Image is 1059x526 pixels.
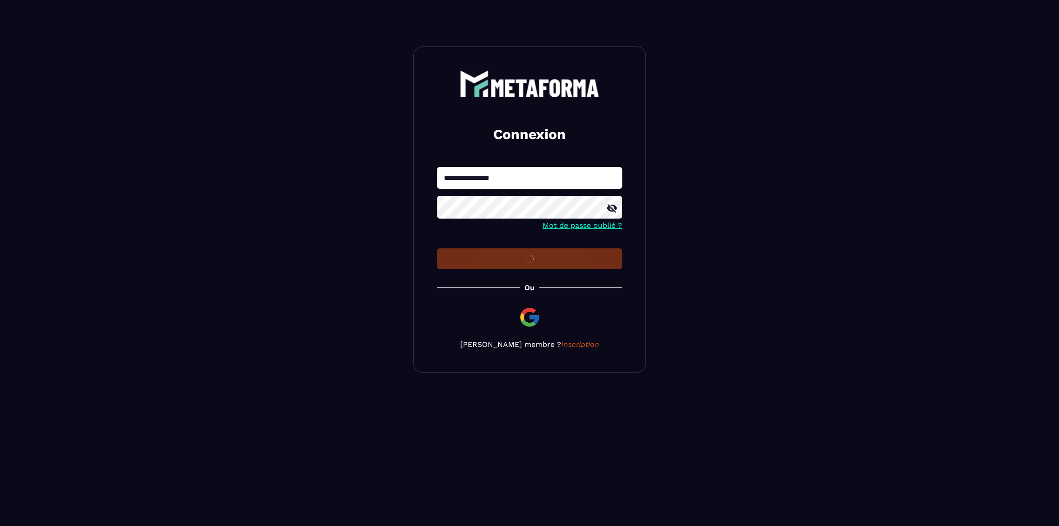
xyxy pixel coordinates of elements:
[524,283,535,292] p: Ou
[518,306,541,328] img: google
[437,70,622,97] a: logo
[460,70,599,97] img: logo
[543,221,622,230] a: Mot de passe oublié ?
[437,340,622,349] p: [PERSON_NAME] membre ?
[561,340,599,349] a: Inscription
[448,125,611,144] h2: Connexion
